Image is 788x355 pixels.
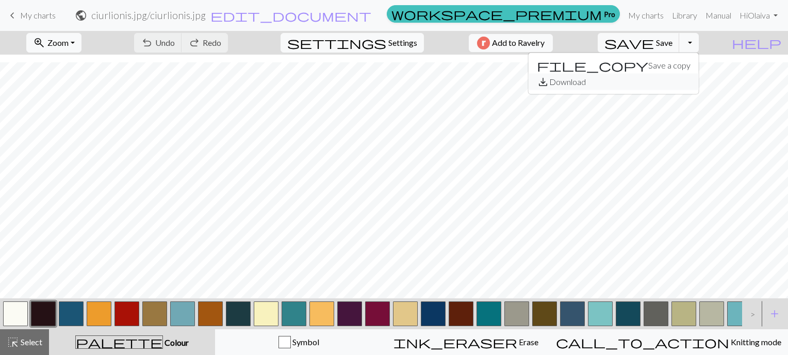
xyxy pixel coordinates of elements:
span: My charts [20,10,56,20]
span: add [768,307,781,321]
a: Pro [387,5,620,23]
h2: ciurlionis.jpg / ciurlionis.jpg [91,9,206,21]
span: Add to Ravelry [492,37,545,49]
span: Erase [517,337,538,347]
span: settings [287,36,386,50]
button: Save [598,33,680,53]
button: Save a copy [529,57,699,74]
i: Settings [287,37,386,49]
a: My charts [624,5,668,26]
div: > [742,300,759,328]
span: file_copy [537,58,648,73]
button: SettingsSettings [281,33,424,53]
button: Colour [49,329,215,355]
span: Zoom [47,38,69,47]
a: My charts [6,7,56,24]
span: Save [656,38,672,47]
a: HiOlaiva [735,5,782,26]
span: Knitting mode [729,337,781,347]
span: Select [19,337,42,347]
img: Ravelry [477,37,490,49]
a: Library [668,5,701,26]
span: help [732,36,781,50]
button: Knitting mode [549,329,788,355]
span: save_alt [537,75,549,89]
span: call_to_action [556,335,729,349]
button: Add to Ravelry [469,34,553,52]
span: public [75,8,87,23]
button: Symbol [215,329,382,355]
span: Symbol [291,337,319,347]
span: ink_eraser [393,335,517,349]
span: Colour [163,337,189,347]
a: Manual [701,5,735,26]
span: workspace_premium [391,7,602,21]
span: save [604,36,654,50]
span: zoom_in [33,36,45,50]
span: Settings [388,37,417,49]
span: highlight_alt [7,335,19,349]
span: palette [76,335,162,349]
button: Zoom [26,33,81,53]
button: Download [529,74,699,90]
span: keyboard_arrow_left [6,8,19,23]
span: edit_document [210,8,371,23]
button: Erase [382,329,549,355]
